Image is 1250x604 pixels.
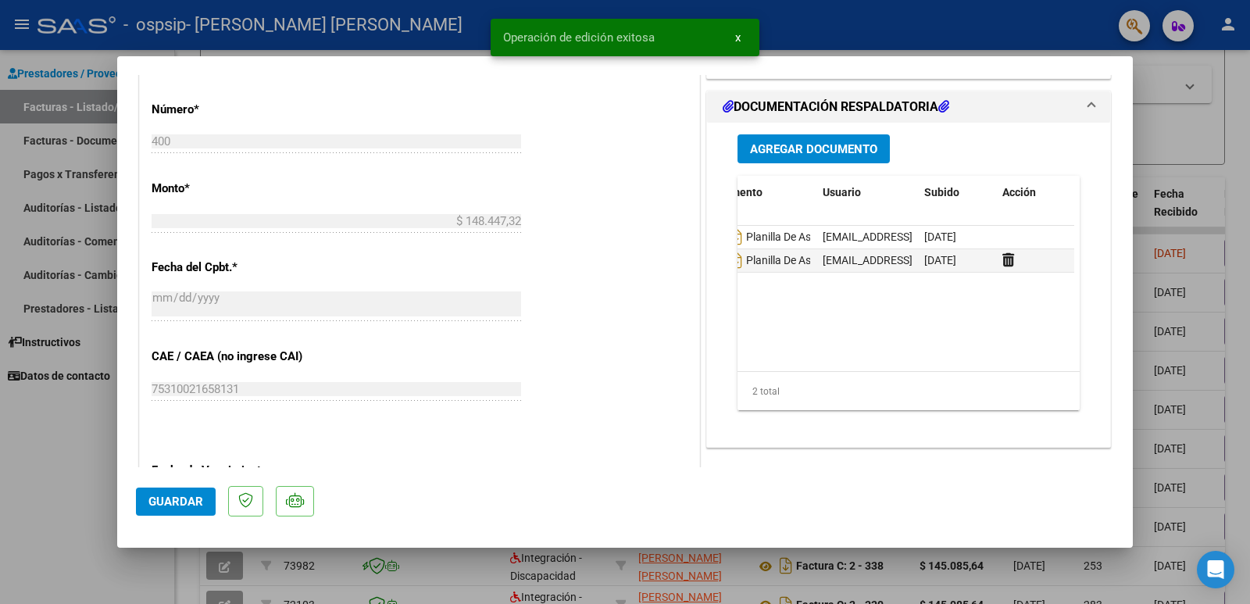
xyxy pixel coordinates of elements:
[148,495,203,509] span: Guardar
[924,254,956,266] span: [DATE]
[707,91,1110,123] mat-expansion-panel-header: DOCUMENTACIÓN RESPALDATORIA
[723,98,949,116] h1: DOCUMENTACIÓN RESPALDATORIA
[996,176,1074,209] datatable-header-cell: Acción
[823,254,1093,266] span: [EMAIL_ADDRESS][DOMAIN_NAME] - [PERSON_NAME] -
[735,30,741,45] span: x
[737,372,1080,411] div: 2 total
[152,462,312,480] p: Fecha de Vencimiento
[750,142,877,156] span: Agregar Documento
[1002,186,1036,198] span: Acción
[707,123,1110,447] div: DOCUMENTACIÓN RESPALDATORIA
[152,101,312,119] p: Número
[924,186,959,198] span: Subido
[816,176,918,209] datatable-header-cell: Usuario
[152,180,312,198] p: Monto
[503,30,655,45] span: Operación de edición exitosa
[136,488,216,516] button: Guardar
[737,134,890,163] button: Agregar Documento
[1197,551,1234,588] div: Open Intercom Messenger
[152,259,312,277] p: Fecha del Cpbt.
[823,231,1093,243] span: [EMAIL_ADDRESS][DOMAIN_NAME] - [PERSON_NAME] -
[699,176,816,209] datatable-header-cell: Documento
[924,231,956,243] span: [DATE]
[723,23,753,52] button: x
[705,254,893,266] span: Planilla De Asistencia Correcta
[152,348,312,366] p: CAE / CAEA (no ingrese CAI)
[823,186,861,198] span: Usuario
[918,176,996,209] datatable-header-cell: Subido
[705,231,848,243] span: Planilla De Asistencia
